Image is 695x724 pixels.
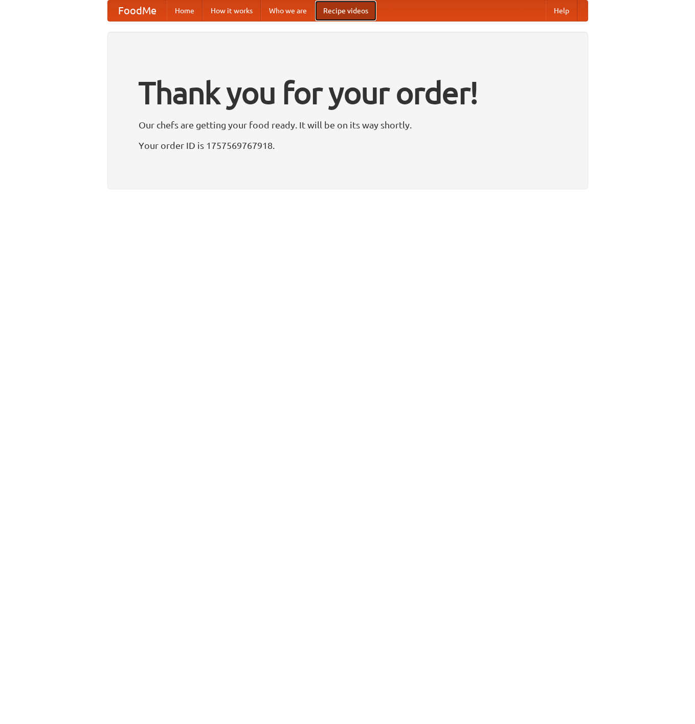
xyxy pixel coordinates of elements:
[315,1,376,21] a: Recipe videos
[139,68,557,117] h1: Thank you for your order!
[139,138,557,153] p: Your order ID is 1757569767918.
[108,1,167,21] a: FoodMe
[546,1,577,21] a: Help
[139,117,557,133] p: Our chefs are getting your food ready. It will be on its way shortly.
[203,1,261,21] a: How it works
[261,1,315,21] a: Who we are
[167,1,203,21] a: Home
